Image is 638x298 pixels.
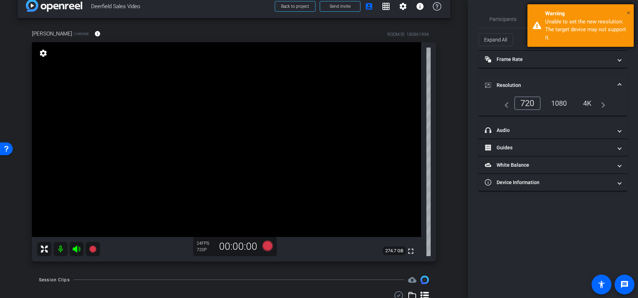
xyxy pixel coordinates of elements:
[407,247,415,255] mat-icon: fullscreen
[382,2,390,11] mat-icon: grid_on
[197,241,214,246] div: 24
[330,4,351,9] span: Send invite
[408,276,416,284] span: Destinations for your clips
[214,241,262,253] div: 00:00:00
[478,139,627,156] mat-expansion-panel-header: Guides
[399,2,407,11] mat-icon: settings
[485,56,612,63] mat-panel-title: Frame Rate
[485,127,612,134] mat-panel-title: Audio
[478,51,627,68] mat-expansion-panel-header: Frame Rate
[514,96,541,110] div: 720
[478,174,627,191] mat-expansion-panel-header: Device Information
[275,1,315,12] button: Back to project
[484,33,507,46] span: Expand All
[478,74,627,96] mat-expansion-panel-header: Resolution
[320,1,360,12] button: Send invite
[545,18,628,42] div: Unable to set the new resolution. The target device may not support it.
[485,82,612,89] mat-panel-title: Resolution
[478,122,627,139] mat-expansion-panel-header: Audio
[597,99,605,107] mat-icon: navigate_next
[546,97,572,109] div: 1080
[74,31,89,37] span: Chrome
[416,2,424,11] mat-icon: info
[32,30,72,38] span: [PERSON_NAME]
[383,247,406,255] span: 274.7 GB
[387,31,429,38] div: ROOM ID: 180861994
[408,276,416,284] mat-icon: cloud_upload
[202,241,209,246] span: FPS
[627,9,631,17] span: ×
[420,276,429,284] img: Session clips
[478,33,513,46] button: Expand All
[545,10,628,18] div: Warning
[94,31,101,37] mat-icon: info
[485,179,612,186] mat-panel-title: Device Information
[478,156,627,173] mat-expansion-panel-header: White Balance
[489,17,516,22] span: Participants
[365,2,373,11] mat-icon: account_box
[281,4,309,9] span: Back to project
[485,144,612,151] mat-panel-title: Guides
[578,97,597,109] div: 4K
[38,49,48,57] mat-icon: settings
[478,96,627,116] div: Resolution
[500,99,509,107] mat-icon: navigate_before
[197,247,214,253] div: 720P
[485,161,612,169] mat-panel-title: White Balance
[620,280,629,289] mat-icon: message
[39,276,70,283] div: Session Clips
[627,7,631,18] button: Close
[597,280,606,289] mat-icon: accessibility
